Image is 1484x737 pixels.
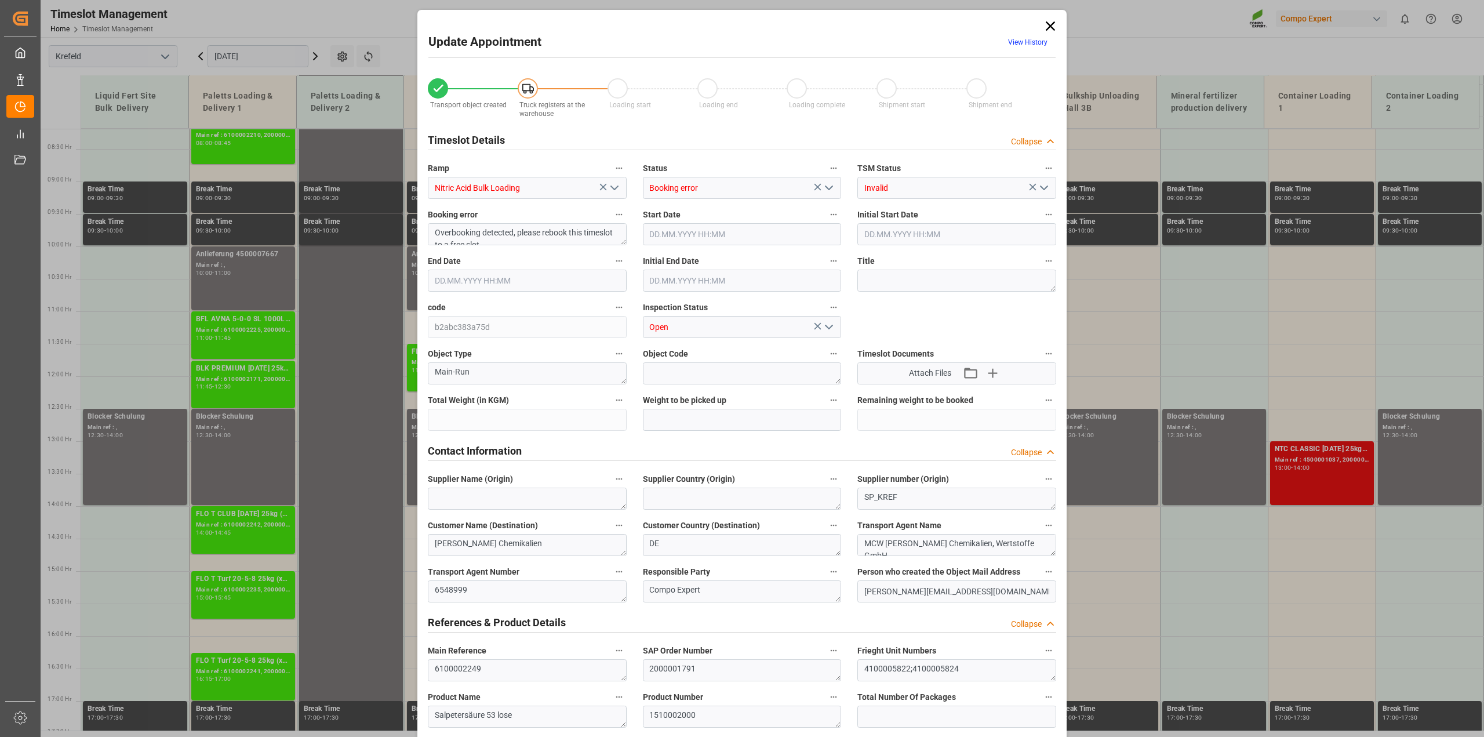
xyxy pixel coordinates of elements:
span: Timeslot Documents [857,348,934,360]
button: open menu [1034,179,1052,197]
button: Inspection Status [826,300,841,315]
button: code [612,300,627,315]
span: Object Code [643,348,688,360]
span: Supplier number (Origin) [857,473,949,485]
button: Customer Name (Destination) [612,518,627,533]
span: Customer Name (Destination) [428,520,538,532]
textarea: MCW [PERSON_NAME] Chemikalien, Wertstoffe GmbH [857,534,1056,556]
button: Transport Agent Number [612,564,627,579]
button: Weight to be picked up [826,393,841,408]
span: Status [643,162,667,175]
span: Product Name [428,691,481,703]
span: Person who created the Object Mail Address [857,566,1020,578]
button: SAP Order Number [826,643,841,658]
span: Loading start [609,101,651,109]
textarea: Salpetersäure 53 lose [428,706,627,728]
span: Transport Agent Number [428,566,519,578]
button: Initial End Date [826,253,841,268]
span: Main Reference [428,645,486,657]
button: Title [1041,253,1056,268]
button: Remaining weight to be booked [1041,393,1056,408]
input: DD.MM.YYYY HH:MM [643,223,842,245]
button: Start Date [826,207,841,222]
button: Main Reference [612,643,627,658]
a: View History [1008,38,1047,46]
span: SAP Order Number [643,645,712,657]
textarea: 6548999 [428,580,627,602]
span: Inspection Status [643,302,708,314]
button: open menu [605,179,622,197]
span: Customer Country (Destination) [643,520,760,532]
button: Timeslot Documents [1041,346,1056,361]
button: Initial Start Date [1041,207,1056,222]
h2: Timeslot Details [428,132,505,148]
span: Shipment end [969,101,1012,109]
button: Transport Agent Name [1041,518,1056,533]
button: Person who created the Object Mail Address [1041,564,1056,579]
input: DD.MM.YYYY HH:MM [857,223,1056,245]
span: Loading complete [789,101,845,109]
span: Remaining weight to be booked [857,394,973,406]
span: Total Weight (in KGM) [428,394,509,406]
button: open menu [820,179,837,197]
span: Weight to be picked up [643,394,726,406]
span: Total Number Of Packages [857,691,956,703]
div: Collapse [1011,618,1042,630]
span: TSM Status [857,162,901,175]
button: Frieght Unit Numbers [1041,643,1056,658]
span: Supplier Name (Origin) [428,473,513,485]
textarea: SP_KREF [857,488,1056,510]
span: Loading end [699,101,738,109]
button: Responsible Party [826,564,841,579]
button: Object Type [612,346,627,361]
span: Initial End Date [643,255,699,267]
input: DD.MM.YYYY HH:MM [428,270,627,292]
textarea: DE [643,534,842,556]
button: Booking error [612,207,627,222]
button: Product Name [612,689,627,705]
button: Total Number Of Packages [1041,689,1056,705]
textarea: Main-Run [428,362,627,384]
span: Supplier Country (Origin) [643,473,735,485]
button: Total Weight (in KGM) [612,393,627,408]
div: Collapse [1011,136,1042,148]
button: Supplier Country (Origin) [826,471,841,487]
h2: References & Product Details [428,615,566,630]
textarea: 1510002000 [643,706,842,728]
button: Object Code [826,346,841,361]
button: Customer Country (Destination) [826,518,841,533]
textarea: [PERSON_NAME] Chemikalien [428,534,627,556]
span: Responsible Party [643,566,710,578]
textarea: 2000001791 [643,659,842,681]
input: DD.MM.YYYY HH:MM [643,270,842,292]
span: Product Number [643,691,703,703]
button: open menu [820,318,837,336]
h2: Contact Information [428,443,522,459]
textarea: 6100002249 [428,659,627,681]
button: Ramp [612,161,627,176]
div: Collapse [1011,446,1042,459]
button: TSM Status [1041,161,1056,176]
span: Attach Files [909,367,951,379]
button: Status [826,161,841,176]
span: Shipment start [879,101,925,109]
span: Booking error [428,209,478,221]
span: Initial Start Date [857,209,918,221]
textarea: 4100005822;4100005824 [857,659,1056,681]
button: End Date [612,253,627,268]
span: End Date [428,255,461,267]
span: Title [857,255,875,267]
span: Ramp [428,162,449,175]
span: Object Type [428,348,472,360]
span: Transport Agent Name [857,520,941,532]
span: code [428,302,446,314]
input: Type to search/select [428,177,627,199]
button: Supplier Name (Origin) [612,471,627,487]
span: Frieght Unit Numbers [857,645,936,657]
input: Type to search/select [643,177,842,199]
textarea: Compo Expert [643,580,842,602]
button: Product Number [826,689,841,705]
h2: Update Appointment [428,33,541,52]
span: Transport object created [430,101,507,109]
span: Truck registers at the warehouse [519,101,585,118]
